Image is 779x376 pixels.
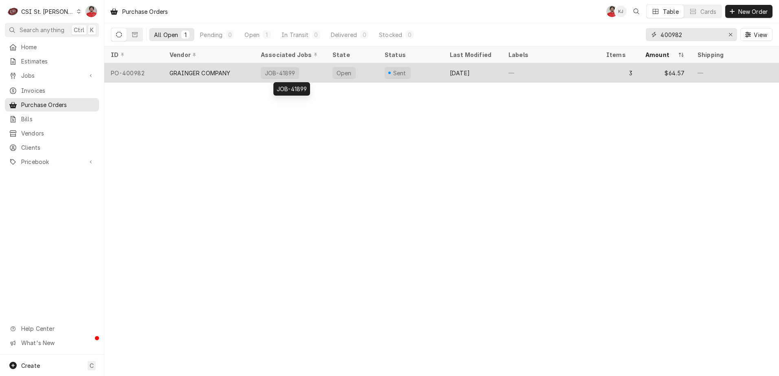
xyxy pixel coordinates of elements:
a: Go to Help Center [5,322,99,335]
div: $64.57 [639,63,691,83]
div: 0 [407,31,412,39]
a: Vendors [5,127,99,140]
div: KJ [615,6,627,17]
span: Home [21,43,95,51]
div: Ken Jiricek's Avatar [615,6,627,17]
span: What's New [21,339,94,347]
div: 0 [362,31,367,39]
span: View [752,31,769,39]
div: Shipping [698,50,776,59]
div: Table [663,7,679,16]
div: 0 [227,31,232,39]
span: C [90,361,94,370]
span: Estimates [21,57,95,66]
a: Invoices [5,84,99,97]
div: Nicholas Faubert's Avatar [86,6,97,17]
div: GRAINGER COMPANY [169,69,231,77]
a: Clients [5,141,99,154]
button: Search anythingCtrlK [5,23,99,37]
a: Home [5,40,99,54]
div: 1 [264,31,269,39]
span: Bills [21,115,95,123]
span: Vendors [21,129,95,138]
div: Amount [645,50,676,59]
div: CSI St. Louis's Avatar [7,6,19,17]
button: New Order [725,5,772,18]
span: New Order [737,7,769,16]
div: Last Modified [450,50,494,59]
div: NF [86,6,97,17]
div: 0 [314,31,319,39]
span: Pricebook [21,157,83,166]
div: Nicholas Faubert's Avatar [606,6,618,17]
a: Estimates [5,55,99,68]
div: Labels [508,50,593,59]
div: Stocked [379,31,402,39]
div: Associated Jobs [261,50,319,59]
span: Help Center [21,324,94,333]
span: Invoices [21,86,95,95]
span: Ctrl [74,26,84,34]
div: Vendor [169,50,246,59]
a: Go to What's New [5,336,99,350]
a: Bills [5,112,99,126]
div: 3 [600,63,639,83]
div: Cards [700,7,717,16]
button: Open search [630,5,643,18]
span: Create [21,362,40,369]
span: K [90,26,94,34]
input: Keyword search [660,28,722,41]
div: ID [111,50,155,59]
div: CSI St. [PERSON_NAME] [21,7,74,16]
div: Items [606,50,631,59]
div: PO-400982 [104,63,163,83]
a: Go to Pricebook [5,155,99,168]
div: Delivered [331,31,357,39]
a: Go to Jobs [5,69,99,82]
div: NF [606,6,618,17]
span: Clients [21,143,95,152]
button: View [740,28,772,41]
button: Erase input [724,28,737,41]
div: C [7,6,19,17]
div: All Open [154,31,178,39]
div: — [502,63,600,83]
div: 1 [183,31,188,39]
span: Search anything [20,26,64,34]
div: [DATE] [443,63,502,83]
div: In Transit [282,31,309,39]
div: Open [244,31,260,39]
div: Pending [200,31,222,39]
div: Status [385,50,435,59]
div: JOB-41899 [264,69,296,77]
a: Purchase Orders [5,98,99,111]
div: Open [336,69,352,77]
span: Purchase Orders [21,101,95,109]
div: JOB-41899 [273,82,310,96]
div: Sent [392,69,407,77]
div: State [332,50,372,59]
span: Jobs [21,71,83,80]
